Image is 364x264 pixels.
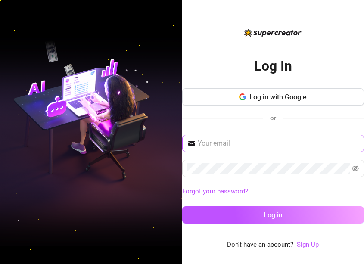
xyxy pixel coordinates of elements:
span: Log in [264,211,283,219]
a: Sign Up [297,240,319,250]
input: Your email [198,138,359,149]
h2: Log In [254,57,292,75]
span: Log in with Google [249,93,307,101]
span: eye-invisible [352,165,359,172]
span: Don't have an account? [227,240,293,250]
img: logo-BBDzfeDw.svg [244,29,302,37]
a: Forgot your password? [182,187,248,195]
span: or [270,114,276,122]
a: Sign Up [297,241,319,248]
